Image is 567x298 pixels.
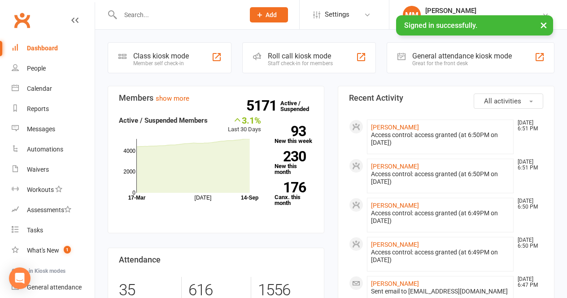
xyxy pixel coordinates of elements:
[275,150,306,163] strong: 230
[9,267,31,289] div: Open Intercom Messenger
[228,115,261,134] div: Last 30 Days
[12,58,95,79] a: People
[27,206,71,213] div: Assessments
[280,93,320,119] a: 5171Active / Suspended
[513,276,543,288] time: [DATE] 6:47 PM
[12,139,95,160] a: Automations
[27,186,54,193] div: Workouts
[275,151,313,175] a: 230New this month
[403,6,421,24] div: MM
[371,170,510,186] div: Access control: access granted (at 6:50PM on [DATE])
[119,116,208,125] strong: Active / Suspended Members
[27,166,49,173] div: Waivers
[228,115,261,125] div: 3.1%
[27,105,49,112] div: Reports
[27,247,59,254] div: What's New
[268,60,333,67] div: Staff check-in for members
[133,52,189,60] div: Class kiosk mode
[12,79,95,99] a: Calendar
[11,9,33,31] a: Clubworx
[12,277,95,298] a: General attendance kiosk mode
[371,280,419,287] a: [PERSON_NAME]
[275,182,313,206] a: 176Canx. this month
[12,180,95,200] a: Workouts
[325,4,349,25] span: Settings
[513,120,543,132] time: [DATE] 6:51 PM
[12,160,95,180] a: Waivers
[250,7,288,22] button: Add
[133,60,189,67] div: Member self check-in
[64,246,71,254] span: 1
[349,93,543,102] h3: Recent Activity
[371,249,510,264] div: Access control: access granted (at 6:49PM on [DATE])
[513,237,543,249] time: [DATE] 6:50 PM
[404,21,477,30] span: Signed in successfully.
[27,125,55,133] div: Messages
[371,288,508,295] span: Sent email to [EMAIL_ADDRESS][DOMAIN_NAME]
[474,93,543,109] button: All activities
[268,52,333,60] div: Roll call kiosk mode
[484,97,521,105] span: All activities
[27,85,52,92] div: Calendar
[12,119,95,139] a: Messages
[275,126,313,144] a: 93New this week
[27,65,46,72] div: People
[371,209,510,225] div: Access control: access granted (at 6:49PM on [DATE])
[27,146,63,153] div: Automations
[12,200,95,220] a: Assessments
[371,131,510,147] div: Access control: access granted (at 6:50PM on [DATE])
[12,240,95,261] a: What's New1
[27,284,82,291] div: General attendance
[275,125,306,138] strong: 93
[371,163,419,170] a: [PERSON_NAME]
[513,159,543,171] time: [DATE] 6:51 PM
[119,93,313,102] h3: Members
[425,7,542,15] div: [PERSON_NAME]
[536,15,552,35] button: ×
[412,52,512,60] div: General attendance kiosk mode
[27,44,58,52] div: Dashboard
[12,220,95,240] a: Tasks
[12,38,95,58] a: Dashboard
[118,9,238,21] input: Search...
[12,99,95,119] a: Reports
[371,124,419,131] a: [PERSON_NAME]
[412,60,512,67] div: Great for the front desk
[119,255,313,264] h3: Attendance
[371,202,419,209] a: [PERSON_NAME]
[266,11,277,18] span: Add
[513,198,543,210] time: [DATE] 6:50 PM
[371,241,419,248] a: [PERSON_NAME]
[246,99,280,112] strong: 5171
[27,227,43,234] div: Tasks
[425,15,542,23] div: Launceston Institute Of Fitness & Training
[156,94,189,102] a: show more
[275,181,306,194] strong: 176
